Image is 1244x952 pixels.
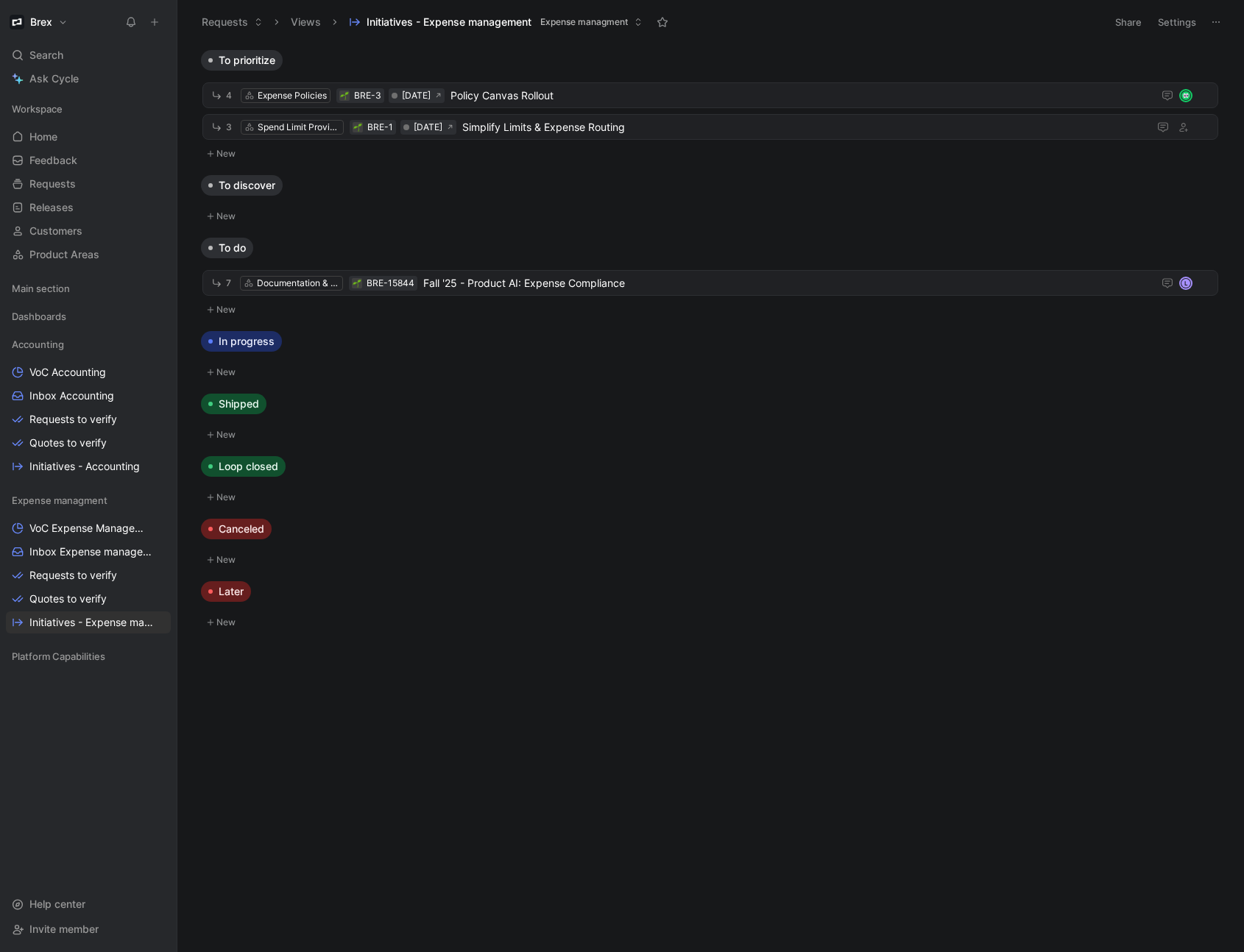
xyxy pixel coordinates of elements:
a: Initiatives - Accounting [6,455,171,477]
button: 7 [208,274,234,292]
div: Expense managmentVoC Expense ManagementInbox Expense managementRequests to verifyQuotes to verify... [6,489,171,633]
span: Inbox Accounting [29,388,114,403]
div: Spend Limit Provisioning [258,120,340,135]
span: 3 [226,123,232,132]
div: Expense managment [6,489,171,511]
div: BRE-3 [354,88,381,103]
div: Platform Capabilities [6,645,171,672]
div: Main section [6,277,171,304]
span: Requests [29,177,76,191]
span: Accounting [12,337,64,352]
div: Dashboards [6,305,171,327]
span: Invite member [29,923,99,935]
div: [DATE] [402,88,431,103]
span: To prioritize [219,53,275,68]
span: Product Areas [29,247,99,262]
a: Releases [6,196,171,219]
div: Workspace [6,98,171,120]
img: Brex [10,15,24,29]
button: 3 [208,118,235,136]
span: To discover [219,178,275,193]
span: Expense managment [540,15,628,29]
button: Later [201,581,251,602]
button: Requests [195,11,269,33]
button: New [201,363,1220,381]
button: View actions [150,568,165,583]
button: View actions [150,436,165,450]
button: New [201,301,1220,319]
span: Quotes to verify [29,592,107,606]
a: 3Spend Limit Provisioning🌱BRE-1[DATE]Simplify Limits & Expense Routing [202,114,1218,140]
div: Loop closedNew [195,456,1226,507]
a: Product Areas [6,244,171,266]
button: New [201,426,1220,444]
span: Requests to verify [29,412,117,427]
span: 4 [226,91,232,100]
div: Invite member [6,918,171,940]
div: To doNew [195,238,1226,319]
button: View actions [150,412,165,427]
span: 7 [226,279,231,288]
button: View actions [154,615,169,630]
span: Policy Canvas Rollout [450,87,1147,104]
button: New [201,207,1220,225]
span: Home [29,129,57,144]
button: View actions [151,521,166,536]
span: Initiatives - Expense management [367,15,531,29]
button: To prioritize [201,50,283,71]
a: VoC Expense Management [6,517,171,539]
div: Platform Capabilities [6,645,171,667]
div: To discoverNew [195,175,1226,226]
div: To prioritizeNew [195,50,1226,163]
span: Canceled [219,522,264,536]
a: Home [6,126,171,148]
div: In progressNew [195,331,1226,382]
a: Requests to verify [6,564,171,586]
span: To do [219,241,246,255]
button: New [201,489,1220,506]
div: CanceledNew [195,519,1226,569]
a: Quotes to verify [6,432,171,454]
a: Requests to verify [6,408,171,430]
span: Expense managment [12,493,107,508]
span: Dashboards [12,309,66,324]
a: Ask Cycle [6,68,171,90]
button: Shipped [201,394,266,414]
button: View actions [150,365,165,380]
span: Initiatives - Accounting [29,459,140,474]
span: Platform Capabilities [12,649,105,664]
button: To discover [201,175,283,196]
button: 🌱 [339,90,350,101]
button: View actions [152,544,166,559]
div: Accounting [6,333,171,355]
button: New [201,614,1220,631]
img: 🌱 [353,123,362,132]
span: Ask Cycle [29,70,79,88]
img: 🌱 [353,279,361,288]
span: Search [29,46,63,64]
img: 🌱 [340,91,349,100]
span: Later [219,584,244,599]
button: 🌱 [353,122,363,132]
button: Initiatives - Expense managementExpense managment [342,11,649,33]
a: Quotes to verify [6,588,171,610]
button: Loop closed [201,456,286,477]
img: avatar [1181,90,1191,101]
button: 🌱 [352,278,362,288]
a: 7Documentation & Compliance🌱BRE-15844Fall '25 - Product AI: Expense ComplianceL [202,270,1218,296]
button: Canceled [201,519,272,539]
a: Inbox Accounting [6,385,171,407]
span: Initiatives - Expense management [29,615,154,630]
button: To do [201,238,253,258]
button: Views [284,11,328,33]
div: BRE-15844 [367,276,414,291]
div: Search [6,44,171,66]
span: Loop closed [219,459,278,474]
a: Requests [6,173,171,195]
span: Inbox Expense management [29,544,152,559]
span: VoC Expense Management [29,521,151,536]
span: Releases [29,200,74,215]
